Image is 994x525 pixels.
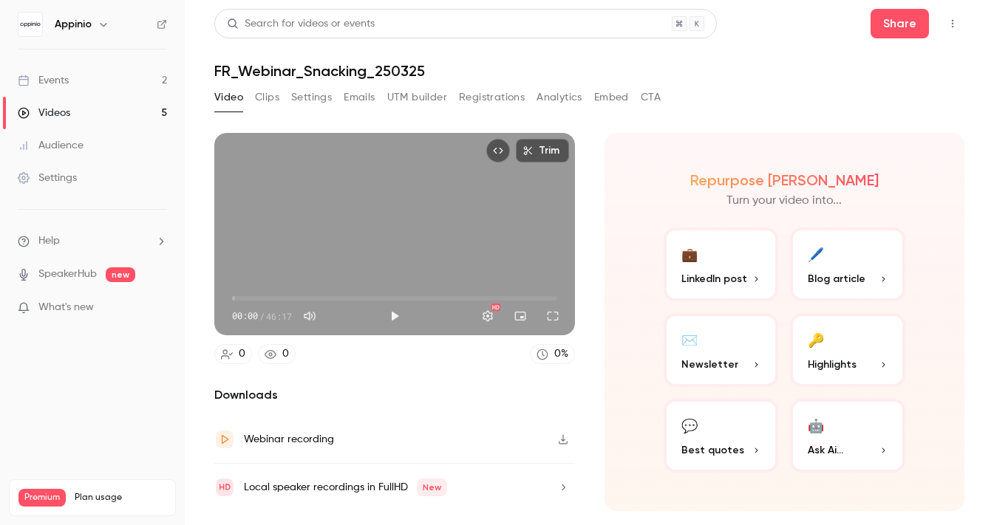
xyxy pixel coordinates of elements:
[808,357,857,372] span: Highlights
[149,301,167,315] iframe: Noticeable Trigger
[258,344,296,364] a: 0
[387,86,447,109] button: UTM builder
[244,430,334,448] div: Webinar recording
[808,442,843,458] span: Ask Ai...
[594,86,629,109] button: Embed
[681,442,744,458] span: Best quotes
[473,301,503,331] button: Settings
[808,414,824,436] div: 🤖
[38,233,60,249] span: Help
[38,300,94,315] span: What's new
[808,271,865,286] span: Blog article
[295,301,324,331] button: Mute
[516,139,569,162] button: Trim
[232,309,292,323] div: 00:00
[417,478,447,496] span: New
[214,86,243,109] button: Video
[18,13,42,36] img: Appinio
[641,86,661,109] button: CTA
[106,267,135,282] span: new
[239,346,245,362] div: 0
[18,106,70,120] div: Videos
[344,86,375,109] button: Emails
[244,478,447,496] div: Local speaker recordings in FullHD
[941,12,964,35] button: Top Bar Actions
[537,86,582,109] button: Analytics
[681,328,698,351] div: ✉️
[538,301,568,331] button: Full screen
[790,313,905,387] button: 🔑Highlights
[664,313,779,387] button: ✉️Newsletter
[380,301,409,331] button: Play
[227,16,375,32] div: Search for videos or events
[871,9,929,38] button: Share
[214,62,964,80] h1: FR_Webinar_Snacking_250325
[55,17,92,32] h6: Appinio
[266,309,292,323] span: 46:17
[505,301,535,331] button: Turn on miniplayer
[18,171,77,185] div: Settings
[790,227,905,301] button: 🖊️Blog article
[232,309,258,323] span: 00:00
[255,86,279,109] button: Clips
[690,171,879,189] h2: Repurpose [PERSON_NAME]
[214,386,575,404] h2: Downloads
[664,399,779,473] button: 💬Best quotes
[681,357,738,372] span: Newsletter
[681,271,747,286] span: LinkedIn post
[486,139,510,162] button: Embed video
[530,344,575,364] a: 0%
[554,346,568,362] div: 0 %
[291,86,332,109] button: Settings
[681,414,698,436] div: 💬
[664,227,779,301] button: 💼LinkedIn post
[259,309,265,323] span: /
[808,242,824,265] div: 🖊️
[18,138,84,153] div: Audience
[38,267,97,282] a: SpeakerHub
[18,233,167,249] li: help-dropdown-opener
[18,73,69,88] div: Events
[681,242,698,265] div: 💼
[18,489,66,507] span: Premium
[214,344,252,364] a: 0
[790,399,905,473] button: 🤖Ask Ai...
[75,492,166,504] span: Plan usage
[459,86,525,109] button: Registrations
[808,328,824,351] div: 🔑
[726,192,842,210] p: Turn your video into...
[282,346,289,362] div: 0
